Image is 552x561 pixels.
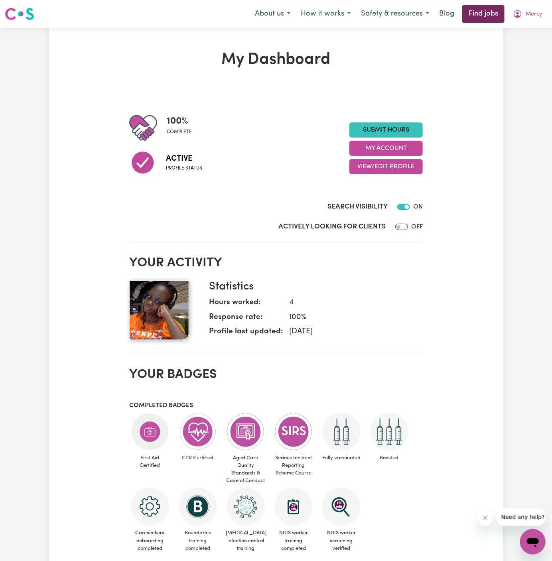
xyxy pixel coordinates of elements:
[250,6,296,22] button: About us
[166,153,202,165] span: Active
[129,50,423,69] h1: My Dashboard
[167,114,192,128] span: 100 %
[520,529,546,555] iframe: Button to launch messaging window
[209,326,283,341] dt: Profile last updated:
[508,6,547,22] button: My Account
[526,10,542,19] span: Mercy
[225,451,266,488] span: Aged Care Quality Standards & Code of Conduct
[131,488,169,526] img: CS Academy: Careseekers Onboarding course completed
[369,451,410,465] span: Boosted
[477,510,493,526] iframe: Close message
[129,526,171,555] span: Careseekers onboarding completed
[273,451,314,480] span: Serious Incident Reporting Scheme Course
[131,413,169,451] img: Care and support worker has completed First Aid Certification
[227,413,265,451] img: CS Academy: Aged Care Quality Standards & Code of Conduct course completed
[177,526,219,555] span: Boundaries training completed
[322,413,361,451] img: Care and support worker has received 2 doses of COVID-19 vaccine
[321,451,362,465] span: Fully vaccinated
[274,413,313,451] img: CS Academy: Serious Incident Reporting Scheme course completed
[227,488,265,526] img: CS Academy: COVID-19 Infection Control Training course completed
[129,367,423,382] h2: Your badges
[5,5,34,23] a: Careseekers logo
[274,488,313,526] img: CS Academy: Introduction to NDIS Worker Training course completed
[349,141,423,156] button: My Account
[129,402,423,409] h3: Completed badges
[5,7,34,21] img: Careseekers logo
[497,508,546,526] iframe: Message from company
[129,256,423,271] h2: Your activity
[129,451,171,472] span: First Aid Certified
[179,488,217,526] img: CS Academy: Boundaries in care and support work course completed
[413,204,423,210] span: ON
[296,6,356,22] button: How it works
[349,159,423,174] button: View/Edit Profile
[434,5,459,23] a: Blog
[283,326,416,338] dd: [DATE]
[349,122,423,138] a: Submit Hours
[411,224,423,230] span: OFF
[166,165,202,172] span: Profile status
[327,202,388,212] label: Search Visibility
[283,312,416,323] dd: 100 %
[321,526,362,555] span: NDIS worker screening verified
[462,5,505,23] a: Find jobs
[179,413,217,451] img: Care and support worker has completed CPR Certification
[209,280,416,294] h3: Statistics
[209,297,283,312] dt: Hours worked:
[273,526,314,555] span: NDIS worker training completed
[370,413,408,451] img: Care and support worker has received booster dose of COVID-19 vaccination
[167,114,198,142] div: Profile completeness: 100%
[283,297,416,309] dd: 4
[209,312,283,327] dt: Response rate:
[129,280,189,340] img: Your profile picture
[356,6,434,22] button: Safety & resources
[225,526,266,555] span: [MEDICAL_DATA] infection control training
[322,488,361,526] img: NDIS Worker Screening Verified
[167,128,192,136] span: complete
[177,451,219,465] span: CPR Certified
[278,222,386,232] label: Actively Looking for Clients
